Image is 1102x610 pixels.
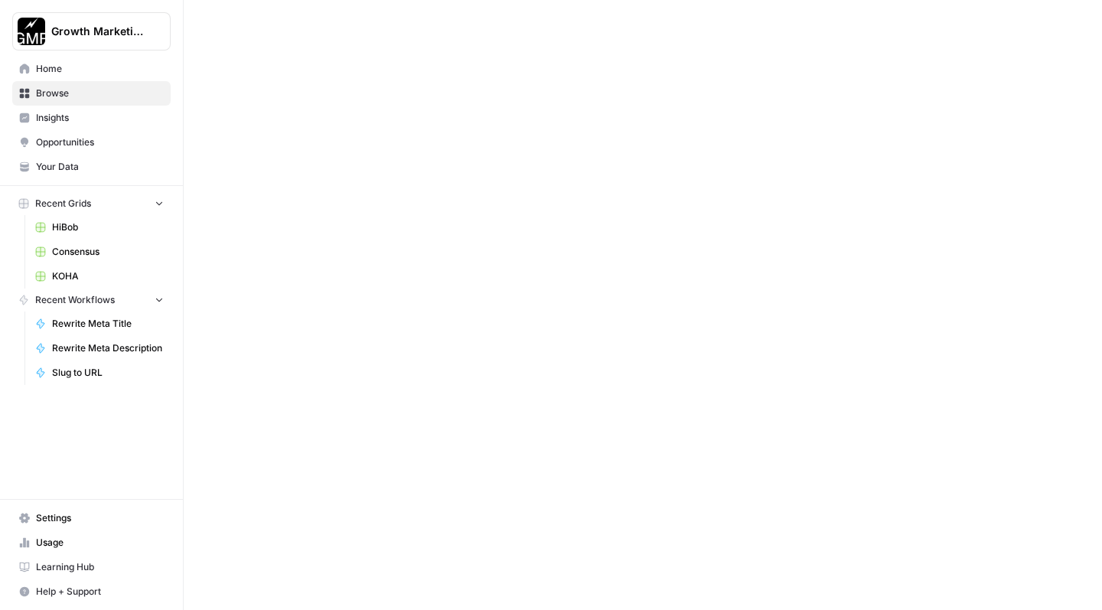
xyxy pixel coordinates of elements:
[28,264,171,289] a: KOHA
[52,341,164,355] span: Rewrite Meta Description
[35,293,115,307] span: Recent Workflows
[12,530,171,555] a: Usage
[28,360,171,385] a: Slug to URL
[36,62,164,76] span: Home
[35,197,91,210] span: Recent Grids
[12,555,171,579] a: Learning Hub
[52,269,164,283] span: KOHA
[12,289,171,312] button: Recent Workflows
[52,317,164,331] span: Rewrite Meta Title
[28,312,171,336] a: Rewrite Meta Title
[52,245,164,259] span: Consensus
[52,220,164,234] span: HiBob
[12,57,171,81] a: Home
[36,86,164,100] span: Browse
[36,160,164,174] span: Your Data
[28,336,171,360] a: Rewrite Meta Description
[36,511,164,525] span: Settings
[51,24,144,39] span: Growth Marketing Pro
[18,18,45,45] img: Growth Marketing Pro Logo
[36,111,164,125] span: Insights
[12,579,171,604] button: Help + Support
[36,135,164,149] span: Opportunities
[12,130,171,155] a: Opportunities
[52,366,164,380] span: Slug to URL
[12,81,171,106] a: Browse
[36,585,164,599] span: Help + Support
[12,192,171,215] button: Recent Grids
[12,155,171,179] a: Your Data
[12,12,171,51] button: Workspace: Growth Marketing Pro
[28,215,171,240] a: HiBob
[12,106,171,130] a: Insights
[28,240,171,264] a: Consensus
[36,536,164,550] span: Usage
[36,560,164,574] span: Learning Hub
[12,506,171,530] a: Settings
